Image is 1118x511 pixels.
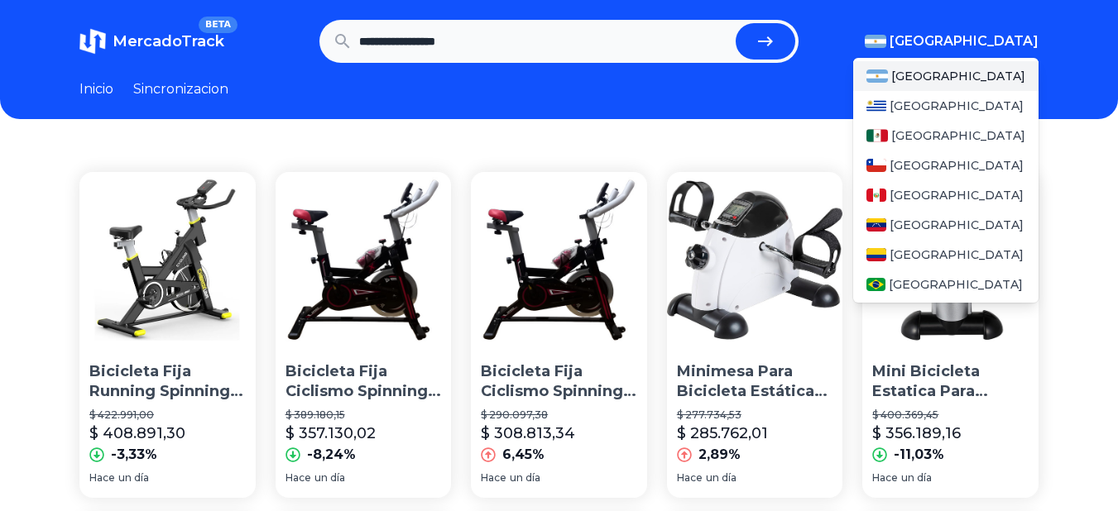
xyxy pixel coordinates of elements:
[471,172,647,348] img: Bicicleta Fija Ciclismo Spinning Estatica
[853,121,1039,150] a: Mexico[GEOGRAPHIC_DATA]
[133,79,228,99] a: Sincronizacion
[890,31,1039,51] span: [GEOGRAPHIC_DATA]
[853,270,1039,299] a: Brasil[GEOGRAPHIC_DATA]
[79,79,113,99] a: Inicio
[285,361,442,403] p: Bicicleta Fija Ciclismo Spinning Estatica Incluye Botella
[111,445,157,465] p: -3,33%
[89,408,246,422] p: $ 422.991,00
[853,240,1039,270] a: Colombia[GEOGRAPHIC_DATA]
[285,422,376,445] p: $ 357.130,02
[481,361,637,403] p: Bicicleta Fija Ciclismo Spinning Estatica
[866,69,888,83] img: Argentina
[285,408,442,422] p: $ 389.180,15
[677,408,833,422] p: $ 277.734,53
[276,172,452,498] a: Bicicleta Fija Ciclismo Spinning Estatica Incluye BotellaBicicleta Fija Ciclismo Spinning Estatic...
[872,422,961,445] p: $ 356.189,16
[872,408,1029,422] p: $ 400.369,45
[285,471,311,485] span: Hace
[853,180,1039,210] a: Peru[GEOGRAPHIC_DATA]
[901,471,932,485] span: un día
[79,28,224,55] a: MercadoTrackBETA
[502,445,545,465] p: 6,45%
[307,445,356,465] p: -8,24%
[89,361,246,403] p: Bicicleta Fija Running Spinning Estatica Regulable Pantalla
[118,471,149,485] span: un día
[481,422,575,445] p: $ 308.813,34
[853,150,1039,180] a: Chile[GEOGRAPHIC_DATA]
[79,28,106,55] img: MercadoTrack
[872,471,898,485] span: Hace
[677,471,703,485] span: Hace
[276,172,452,348] img: Bicicleta Fija Ciclismo Spinning Estatica Incluye Botella
[667,172,843,348] img: Minimesa Para Bicicleta Estática Para Debajo Del Escritorio
[677,422,768,445] p: $ 285.762,01
[79,172,256,498] a: Bicicleta Fija Running Spinning Estatica Regulable PantallaBicicleta Fija Running Spinning Estati...
[866,99,886,112] img: Uruguay
[853,61,1039,91] a: Argentina[GEOGRAPHIC_DATA]
[481,471,506,485] span: Hace
[113,32,224,50] span: MercadoTrack
[89,422,185,445] p: $ 408.891,30
[890,217,1024,233] span: [GEOGRAPHIC_DATA]
[677,361,833,403] p: Minimesa Para Bicicleta Estática Para Debajo Del Escritorio
[891,68,1025,84] span: [GEOGRAPHIC_DATA]
[865,31,1039,51] button: [GEOGRAPHIC_DATA]
[866,248,886,261] img: Colombia
[510,471,540,485] span: un día
[667,172,843,498] a: Minimesa Para Bicicleta Estática Para Debajo Del Escritorio Minimesa Para Bicicleta Estática Para...
[199,17,238,33] span: BETA
[890,157,1024,174] span: [GEOGRAPHIC_DATA]
[890,246,1024,263] span: [GEOGRAPHIC_DATA]
[872,361,1029,403] p: Mini Bicicleta Estatica Para Debajo De Escritorio Con Lcd
[866,189,886,202] img: Peru
[894,445,944,465] p: -11,03%
[853,91,1039,121] a: Uruguay[GEOGRAPHIC_DATA]
[866,218,886,232] img: Venezuela
[481,408,637,422] p: $ 290.097,38
[314,471,345,485] span: un día
[866,129,888,142] img: Mexico
[698,445,741,465] p: 2,89%
[891,127,1025,144] span: [GEOGRAPHIC_DATA]
[471,172,647,498] a: Bicicleta Fija Ciclismo Spinning EstaticaBicicleta Fija Ciclismo Spinning Estatica$ 290.097,38$ 3...
[866,159,886,172] img: Chile
[866,278,885,291] img: Brasil
[865,35,886,48] img: Argentina
[862,172,1039,498] a: Mini Bicicleta Estatica Para Debajo De Escritorio Con LcdMini Bicicleta Estatica Para Debajo De E...
[889,276,1023,293] span: [GEOGRAPHIC_DATA]
[890,187,1024,203] span: [GEOGRAPHIC_DATA]
[79,172,256,348] img: Bicicleta Fija Running Spinning Estatica Regulable Pantalla
[890,98,1024,114] span: [GEOGRAPHIC_DATA]
[706,471,737,485] span: un día
[853,210,1039,240] a: Venezuela[GEOGRAPHIC_DATA]
[89,471,115,485] span: Hace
